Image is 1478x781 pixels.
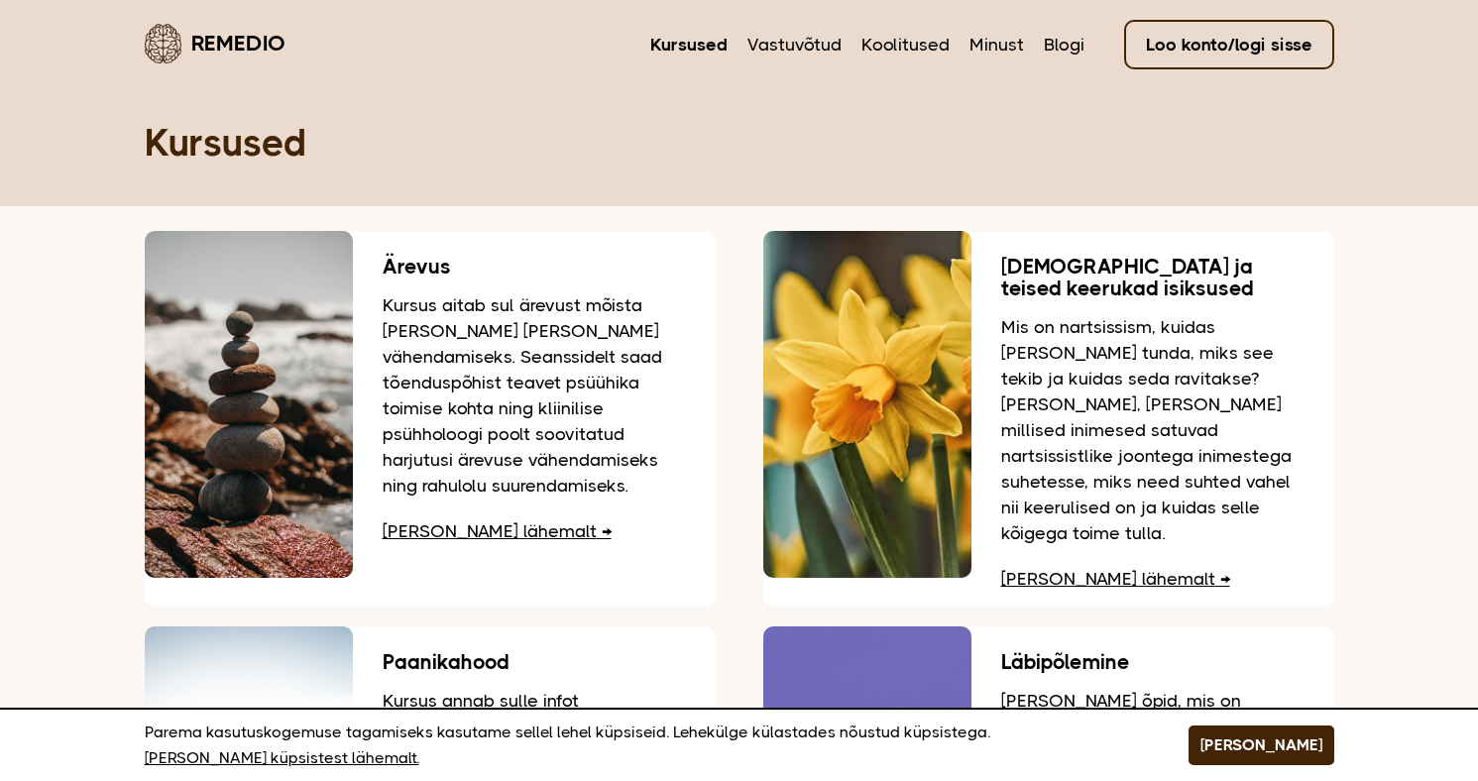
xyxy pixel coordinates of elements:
a: [PERSON_NAME] lähemalt [383,521,612,541]
h3: Paanikahood [383,651,686,673]
p: Kursus aitab sul ärevust mõista [PERSON_NAME] [PERSON_NAME] vähendamiseks. Seanssidelt saad tõend... [383,292,686,499]
a: Koolitused [861,32,950,57]
img: Rannas teineteise peale hoolikalt laotud kivid, mis hoiavad tasakaalu [145,231,353,578]
p: Parema kasutuskogemuse tagamiseks kasutame sellel lehel küpsiseid. Lehekülge külastades nõustud k... [145,720,1139,771]
a: Remedio [145,20,285,66]
h3: Läbipõlemine [1001,651,1305,673]
h3: [DEMOGRAPHIC_DATA] ja teised keerukad isiksused [1001,256,1305,299]
a: Kursused [650,32,728,57]
h1: Kursused [145,119,1334,167]
img: Remedio logo [145,24,181,63]
a: [PERSON_NAME] küpsistest lähemalt. [145,745,419,771]
a: [PERSON_NAME] lähemalt [1001,569,1230,589]
img: Nartsissid [763,231,971,578]
h3: Ärevus [383,256,686,278]
p: Mis on nartsissism, kuidas [PERSON_NAME] tunda, miks see tekib ja kuidas seda ravitakse? [PERSON_... [1001,314,1305,546]
a: Blogi [1044,32,1084,57]
a: Loo konto/logi sisse [1124,20,1334,69]
a: Minust [969,32,1024,57]
button: [PERSON_NAME] [1189,725,1334,765]
a: Vastuvõtud [747,32,842,57]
